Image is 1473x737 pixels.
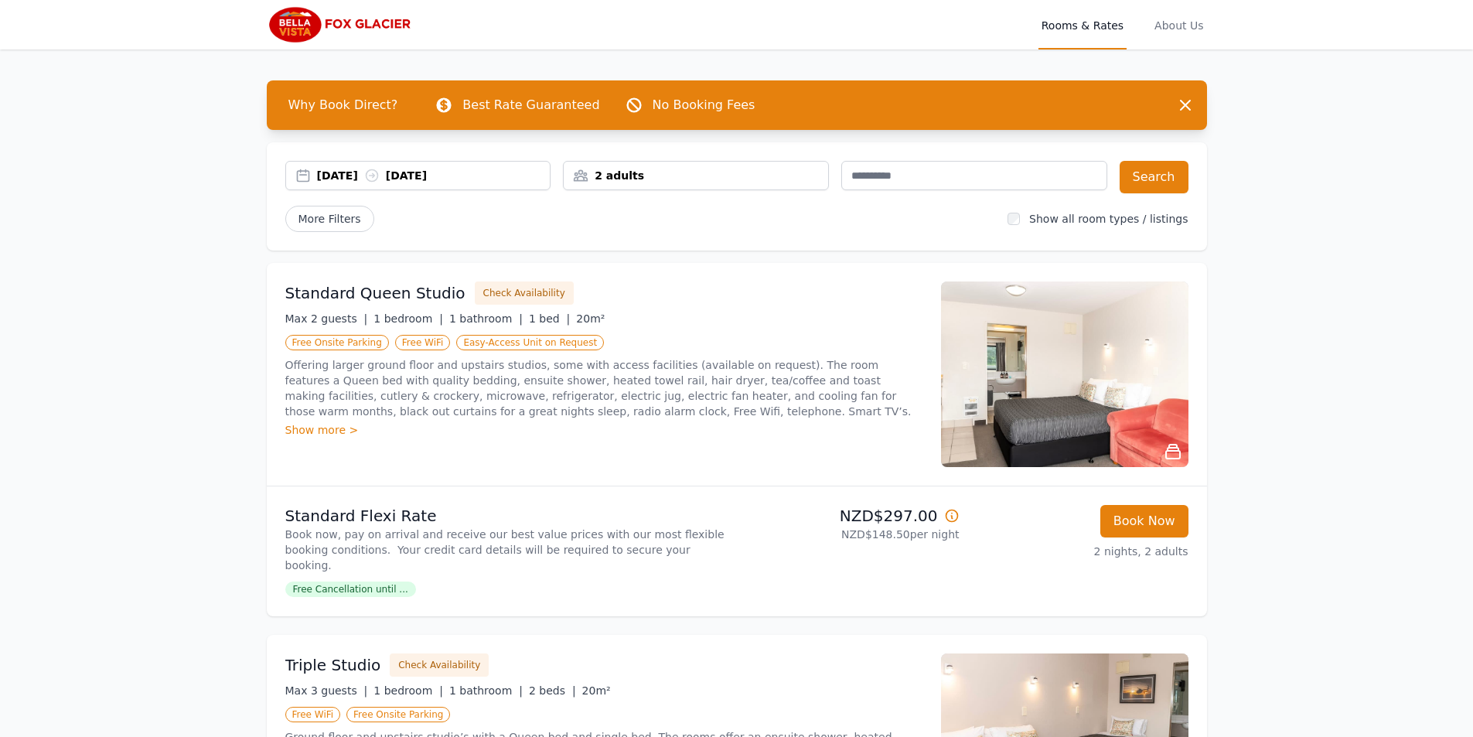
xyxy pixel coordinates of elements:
[285,527,731,573] p: Book now, pay on arrival and receive our best value prices with our most flexible booking conditi...
[285,282,465,304] h3: Standard Queen Studio
[576,312,605,325] span: 20m²
[285,357,922,419] p: Offering larger ground floor and upstairs studios, some with access facilities (available on requ...
[449,684,523,697] span: 1 bathroom |
[743,505,960,527] p: NZD$297.00
[285,505,731,527] p: Standard Flexi Rate
[267,6,415,43] img: Bella Vista Fox Glacier
[395,335,451,350] span: Free WiFi
[285,312,368,325] span: Max 2 guests |
[743,527,960,542] p: NZD$148.50 per night
[529,312,570,325] span: 1 bed |
[1120,161,1188,193] button: Search
[285,422,922,438] div: Show more >
[582,684,611,697] span: 20m²
[285,206,374,232] span: More Filters
[449,312,523,325] span: 1 bathroom |
[456,335,604,350] span: Easy-Access Unit on Request
[462,96,599,114] p: Best Rate Guaranteed
[373,312,443,325] span: 1 bedroom |
[285,582,416,597] span: Free Cancellation until ...
[1029,213,1188,225] label: Show all room types / listings
[373,684,443,697] span: 1 bedroom |
[564,168,828,183] div: 2 adults
[285,684,368,697] span: Max 3 guests |
[285,654,381,676] h3: Triple Studio
[285,335,389,350] span: Free Onsite Parking
[390,653,489,677] button: Check Availability
[346,707,450,722] span: Free Onsite Parking
[317,168,551,183] div: [DATE] [DATE]
[1100,505,1188,537] button: Book Now
[529,684,576,697] span: 2 beds |
[276,90,411,121] span: Why Book Direct?
[653,96,755,114] p: No Booking Fees
[285,707,341,722] span: Free WiFi
[475,281,574,305] button: Check Availability
[972,544,1188,559] p: 2 nights, 2 adults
